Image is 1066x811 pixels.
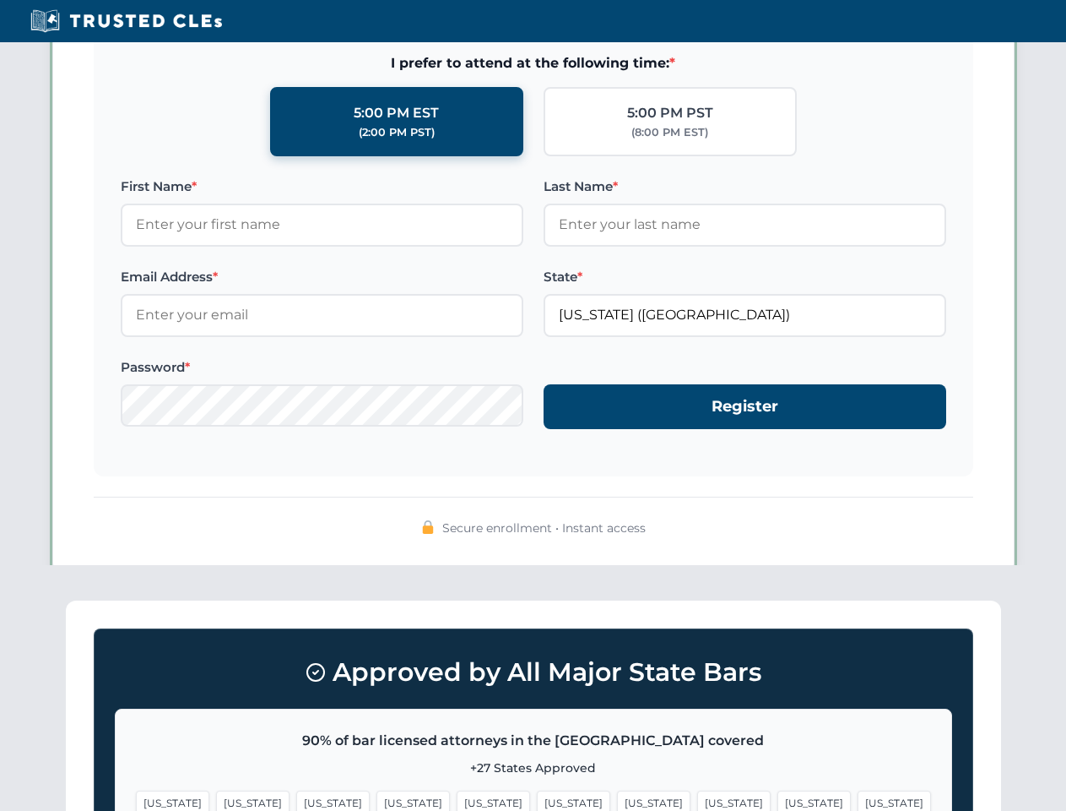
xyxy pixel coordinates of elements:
[121,204,523,246] input: Enter your first name
[136,730,931,752] p: 90% of bar licensed attorneys in the [GEOGRAPHIC_DATA] covered
[359,124,435,141] div: (2:00 PM PST)
[121,177,523,197] label: First Name
[442,519,646,537] span: Secure enrollment • Instant access
[354,102,439,124] div: 5:00 PM EST
[544,384,946,429] button: Register
[121,294,523,336] input: Enter your email
[544,177,946,197] label: Last Name
[25,8,227,34] img: Trusted CLEs
[627,102,713,124] div: 5:00 PM PST
[115,650,952,695] h3: Approved by All Major State Bars
[631,124,708,141] div: (8:00 PM EST)
[544,204,946,246] input: Enter your last name
[121,52,946,74] span: I prefer to attend at the following time:
[544,267,946,287] label: State
[544,294,946,336] input: Florida (FL)
[121,357,523,378] label: Password
[136,759,931,777] p: +27 States Approved
[421,520,435,534] img: 🔒
[121,267,523,287] label: Email Address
